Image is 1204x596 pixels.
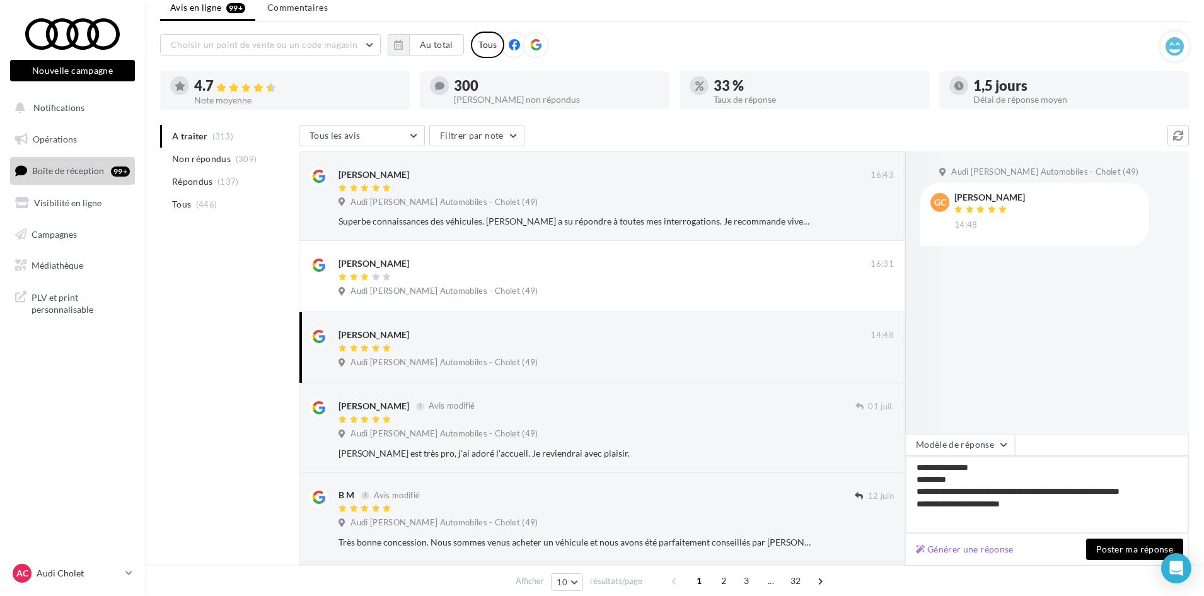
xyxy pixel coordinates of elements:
[785,571,806,591] span: 32
[557,577,567,587] span: 10
[339,536,812,549] div: Très bonne concession. Nous sommes venus acheter un véhicule et nous avons été parfaitement conse...
[954,219,978,231] span: 14:48
[32,260,83,271] span: Médiathèque
[217,177,239,187] span: (137)
[951,167,1138,178] span: Audi [PERSON_NAME] Automobiles - Cholet (49)
[111,167,130,177] div: 99+
[339,257,409,270] div: [PERSON_NAME]
[409,34,464,56] button: Au total
[172,153,231,165] span: Non répondus
[454,79,659,93] div: 300
[871,330,894,341] span: 14:48
[350,357,538,368] span: Audi [PERSON_NAME] Automobiles - Cholet (49)
[160,34,381,56] button: Choisir un point de vente ou un code magasin
[8,95,132,121] button: Notifications
[8,126,137,153] a: Opérations
[37,567,120,580] p: Audi Cholet
[8,190,137,216] a: Visibilité en ligne
[350,286,538,297] span: Audi [PERSON_NAME] Automobiles - Cholet (49)
[10,60,135,81] button: Nouvelle campagne
[429,401,475,411] span: Avis modifié
[33,134,77,144] span: Opérations
[736,571,756,591] span: 3
[8,284,137,321] a: PLV et print personnalisable
[16,567,28,580] span: AC
[8,252,137,279] a: Médiathèque
[714,571,734,591] span: 2
[590,575,642,587] span: résultats/page
[299,125,425,146] button: Tous les avis
[973,95,1179,104] div: Délai de réponse moyen
[267,1,328,14] span: Commentaires
[172,175,213,188] span: Répondus
[194,79,400,93] div: 4.7
[8,157,137,184] a: Boîte de réception99+
[551,573,583,591] button: 10
[32,165,104,176] span: Boîte de réception
[8,221,137,248] a: Campagnes
[339,168,409,181] div: [PERSON_NAME]
[172,198,191,211] span: Tous
[388,34,464,56] button: Au total
[33,102,84,113] span: Notifications
[1086,539,1183,560] button: Poster ma réponse
[516,575,544,587] span: Afficher
[689,571,709,591] span: 1
[761,571,781,591] span: ...
[454,95,659,104] div: [PERSON_NAME] non répondus
[236,154,257,164] span: (309)
[32,228,77,239] span: Campagnes
[339,489,354,501] div: B M
[871,259,894,270] span: 16:31
[339,400,409,412] div: [PERSON_NAME]
[339,329,409,341] div: [PERSON_NAME]
[934,196,946,209] span: GC
[911,542,1019,557] button: Générer une réponse
[868,491,894,502] span: 12 juin
[310,130,361,141] span: Tous les avis
[905,434,1015,455] button: Modèle de réponse
[954,193,1025,202] div: [PERSON_NAME]
[32,289,130,316] span: PLV et print personnalisable
[196,199,217,209] span: (446)
[350,197,538,208] span: Audi [PERSON_NAME] Automobiles - Cholet (49)
[868,401,894,412] span: 01 juil.
[471,32,504,58] div: Tous
[973,79,1179,93] div: 1,5 jours
[10,561,135,585] a: AC Audi Cholet
[171,39,357,50] span: Choisir un point de vente ou un code magasin
[429,125,524,146] button: Filtrer par note
[714,95,919,104] div: Taux de réponse
[871,170,894,181] span: 16:43
[374,490,420,500] span: Avis modifié
[339,447,812,460] div: [PERSON_NAME] est très pro, j'ai adoré l'accueil. Je reviendrai avec plaisir.
[194,96,400,105] div: Note moyenne
[350,428,538,440] span: Audi [PERSON_NAME] Automobiles - Cholet (49)
[1161,553,1191,583] div: Open Intercom Messenger
[339,215,812,228] div: Superbe connaissances des véhicules. [PERSON_NAME] a su répondre à toutes mes interrogations. Je ...
[34,197,101,208] span: Visibilité en ligne
[714,79,919,93] div: 33 %
[350,517,538,529] span: Audi [PERSON_NAME] Automobiles - Cholet (49)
